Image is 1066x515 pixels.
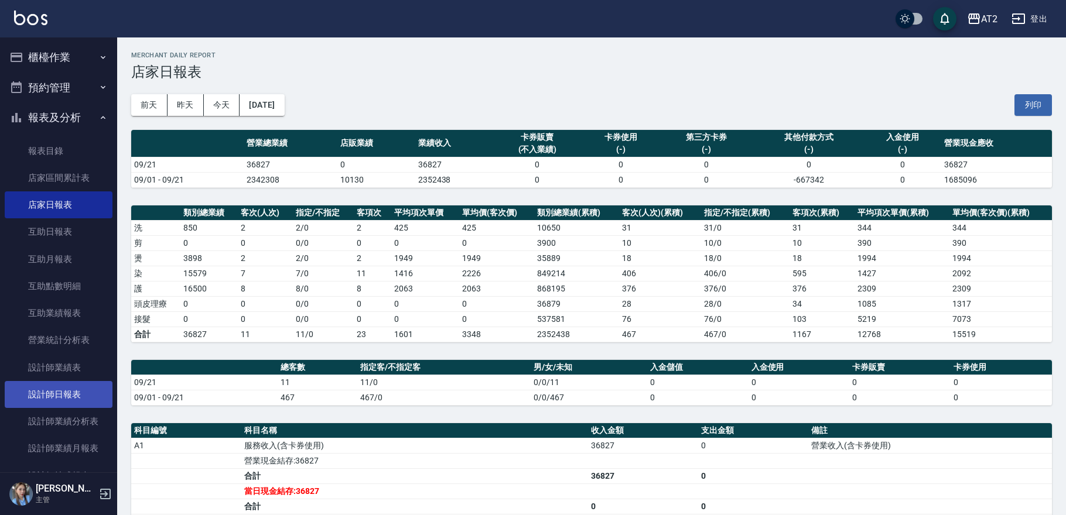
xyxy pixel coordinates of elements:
[241,453,588,468] td: 營業現金結存:36827
[588,499,698,514] td: 0
[951,375,1052,390] td: 0
[241,438,588,453] td: 服務收入(含卡券使用)
[5,300,112,327] a: 互助業績報表
[531,390,647,405] td: 0/0/467
[855,296,949,311] td: 1085
[180,327,238,342] td: 36827
[619,266,701,281] td: 406
[790,235,855,250] td: 10
[619,296,701,311] td: 28
[5,138,112,164] a: 報表目錄
[238,220,292,235] td: 2
[131,157,244,172] td: 09/21
[662,143,751,156] div: (-)
[131,51,1052,59] h2: Merchant Daily Report
[867,131,938,143] div: 入金使用
[5,327,112,353] a: 營業統計分析表
[14,11,47,25] img: Logo
[354,205,391,221] th: 客項次
[180,266,238,281] td: 15579
[131,266,180,281] td: 染
[180,296,238,311] td: 0
[701,220,790,235] td: 31 / 0
[849,375,951,390] td: 0
[855,311,949,327] td: 5219
[531,375,647,390] td: 0/0/11
[698,499,808,514] td: 0
[698,423,808,438] th: 支出金額
[790,220,855,235] td: 31
[337,157,415,172] td: 0
[701,250,790,266] td: 18 / 0
[849,360,951,375] th: 卡券販賣
[244,130,338,157] th: 營業總業績
[293,205,354,221] th: 指定/不指定
[534,235,619,250] td: 3900
[493,172,582,187] td: 0
[698,438,808,453] td: 0
[701,205,790,221] th: 指定/不指定(累積)
[855,266,949,281] td: 1427
[1007,8,1052,30] button: 登出
[293,311,354,327] td: 0 / 0
[131,360,1052,406] table: a dense table
[949,205,1052,221] th: 單均價(客次價)(累積)
[749,360,850,375] th: 入金使用
[459,296,534,311] td: 0
[357,375,531,390] td: 11/0
[168,94,204,116] button: 昨天
[849,390,951,405] td: 0
[131,438,241,453] td: A1
[855,235,949,250] td: 390
[357,390,531,405] td: 467/0
[459,250,534,266] td: 1949
[753,157,864,172] td: 0
[5,408,112,435] a: 設計師業績分析表
[662,131,751,143] div: 第三方卡券
[293,327,354,342] td: 11/0
[459,281,534,296] td: 2063
[949,327,1052,342] td: 15519
[534,281,619,296] td: 868195
[588,423,698,438] th: 收入金額
[534,205,619,221] th: 類別總業績(累積)
[5,462,112,489] a: 設計師抽成報表
[619,250,701,266] td: 18
[496,143,579,156] div: (不入業績)
[36,483,95,495] h5: [PERSON_NAME]
[588,468,698,483] td: 36827
[5,273,112,300] a: 互助點數明細
[293,250,354,266] td: 2 / 0
[790,250,855,266] td: 18
[293,220,354,235] td: 2 / 0
[949,220,1052,235] td: 344
[354,250,391,266] td: 2
[790,266,855,281] td: 595
[391,235,459,250] td: 0
[357,360,531,375] th: 指定客/不指定客
[415,172,493,187] td: 2352438
[698,468,808,483] td: 0
[5,435,112,462] a: 設計師業績月報表
[391,327,459,342] td: 1601
[1014,94,1052,116] button: 列印
[933,7,956,30] button: save
[949,250,1052,266] td: 1994
[701,327,790,342] td: 467/0
[241,468,588,483] td: 合計
[238,235,292,250] td: 0
[790,205,855,221] th: 客項次(累積)
[293,281,354,296] td: 8 / 0
[131,235,180,250] td: 剪
[9,482,33,506] img: Person
[790,327,855,342] td: 1167
[278,375,357,390] td: 11
[337,130,415,157] th: 店販業績
[951,390,1052,405] td: 0
[131,281,180,296] td: 護
[534,296,619,311] td: 36879
[701,311,790,327] td: 76 / 0
[867,143,938,156] div: (-)
[585,143,657,156] div: (-)
[238,327,292,342] td: 11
